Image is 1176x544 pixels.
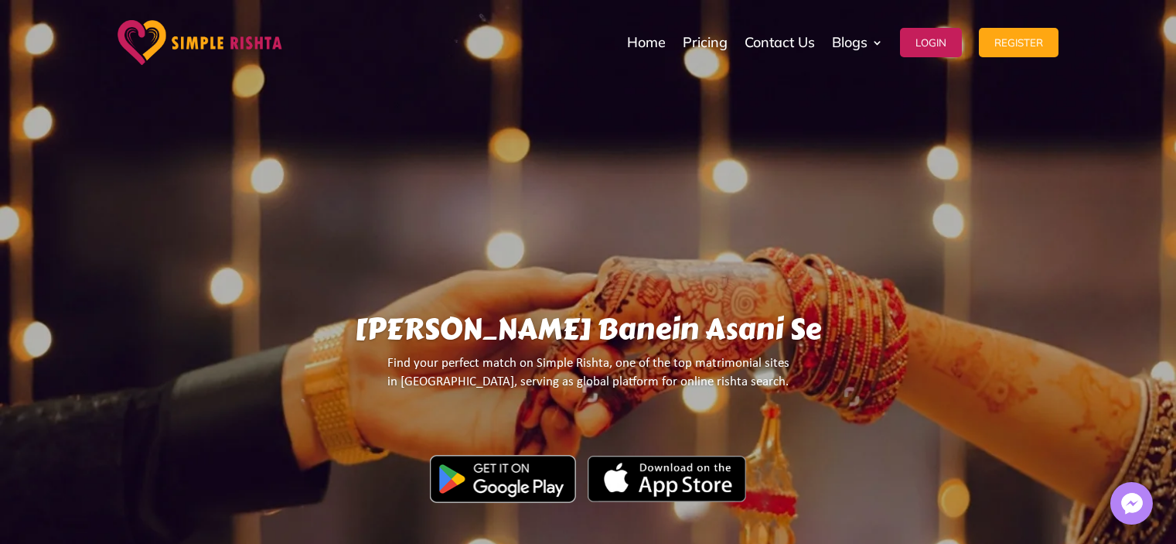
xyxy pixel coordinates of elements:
a: Login [900,4,962,81]
a: Blogs [832,4,883,81]
button: Login [900,28,962,57]
a: Home [627,4,666,81]
p: Find your perfect match on Simple Rishta, one of the top matrimonial sites in [GEOGRAPHIC_DATA], ... [153,354,1022,405]
img: Google Play [430,455,576,503]
img: Messenger [1116,488,1147,519]
button: Register [979,28,1058,57]
a: Register [979,4,1058,81]
a: Contact Us [745,4,815,81]
a: Pricing [683,4,728,81]
h1: [PERSON_NAME] Banein Asani Se [153,312,1022,354]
